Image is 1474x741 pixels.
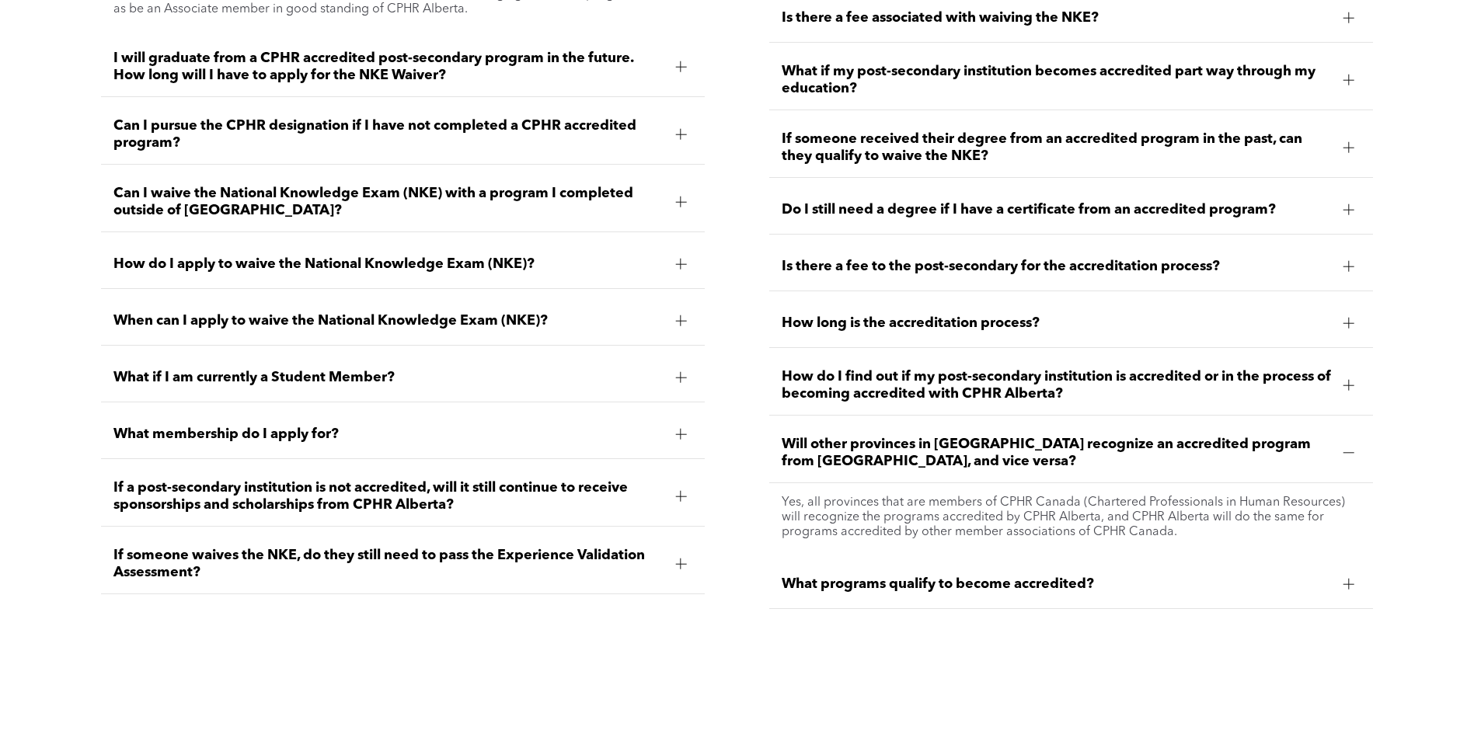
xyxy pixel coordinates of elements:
[782,201,1332,218] span: Do I still need a degree if I have a certificate from an accredited program?
[113,312,664,329] span: When can I apply to waive the National Knowledge Exam (NKE)?
[782,9,1332,26] span: Is there a fee associated with waiving the NKE?
[782,63,1332,97] span: What if my post-secondary institution becomes accredited part way through my education?
[113,50,664,84] span: I will graduate from a CPHR accredited post-secondary program in the future. How long will I have...
[113,117,664,151] span: Can I pursue the CPHR designation if I have not completed a CPHR accredited program?
[782,436,1332,470] span: Will other provinces in [GEOGRAPHIC_DATA] recognize an accredited program from [GEOGRAPHIC_DATA],...
[113,369,664,386] span: What if I am currently a Student Member?
[113,479,664,513] span: If a post-secondary institution is not accredited, will it still continue to receive sponsorships...
[782,496,1361,540] p: Yes, all provinces that are members of CPHR Canada (Chartered Professionals in Human Resources) w...
[113,547,664,581] span: If someone waives the NKE, do they still need to pass the Experience Validation Assessment?
[113,185,664,219] span: Can I waive the National Knowledge Exam (NKE) with a program I completed outside of [GEOGRAPHIC_D...
[782,130,1332,165] span: If someone received their degree from an accredited program in the past, can they qualify to waiv...
[782,368,1332,402] span: How do I find out if my post-secondary institution is accredited or in the process of becoming ac...
[113,256,664,273] span: How do I apply to waive the National Knowledge Exam (NKE)?
[782,315,1332,332] span: How long is the accreditation process?
[113,426,664,443] span: What membership do I apply for?
[782,258,1332,275] span: Is there a fee to the post-secondary for the accreditation process?
[782,576,1332,593] span: What programs qualify to become accredited?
